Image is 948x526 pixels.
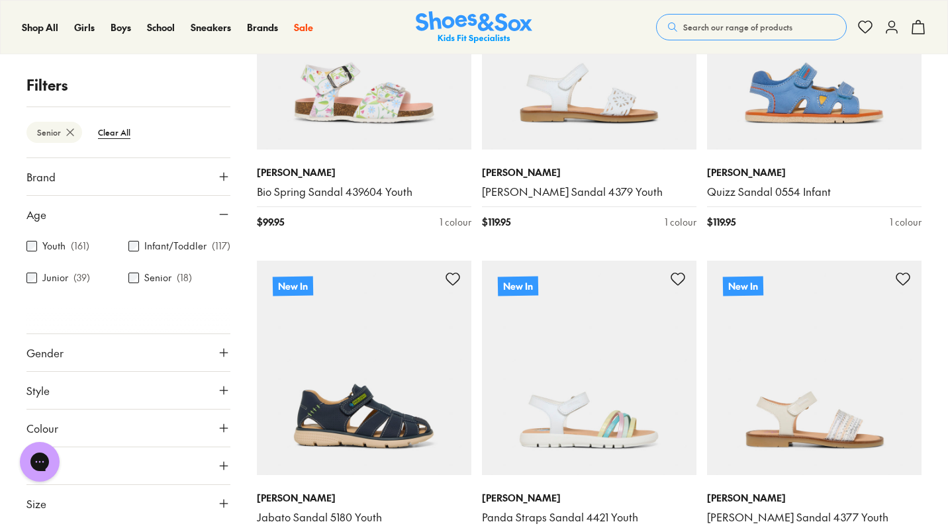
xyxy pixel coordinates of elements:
[257,215,284,229] span: $ 99.95
[26,196,230,233] button: Age
[26,345,64,361] span: Gender
[13,437,66,486] iframe: Gorgias live chat messenger
[257,165,471,179] p: [PERSON_NAME]
[147,21,175,34] a: School
[416,11,532,44] a: Shoes & Sox
[26,485,230,522] button: Size
[707,165,922,179] p: [PERSON_NAME]
[26,334,230,371] button: Gender
[247,21,278,34] a: Brands
[87,120,141,144] btn: Clear All
[683,21,792,33] span: Search our range of products
[26,169,56,185] span: Brand
[26,496,46,511] span: Size
[191,21,231,34] a: Sneakers
[707,261,922,475] a: New In
[482,165,696,179] p: [PERSON_NAME]
[257,185,471,199] a: Bio Spring Sandal 439604 Youth
[74,21,95,34] a: Girls
[656,14,847,40] button: Search our range of products
[707,510,922,525] a: [PERSON_NAME] Sandal 4377 Youth
[26,122,82,143] btn: Senior
[26,410,230,447] button: Colour
[26,447,230,484] button: Price
[257,491,471,505] p: [PERSON_NAME]
[257,510,471,525] a: Jabato Sandal 5180 Youth
[71,240,89,253] p: ( 161 )
[26,206,46,222] span: Age
[26,74,230,96] p: Filters
[22,21,58,34] a: Shop All
[26,158,230,195] button: Brand
[707,185,922,199] a: Quizz Sandal 0554 Infant
[294,21,313,34] a: Sale
[665,215,696,229] div: 1 colour
[111,21,131,34] a: Boys
[482,510,696,525] a: Panda Straps Sandal 4421 Youth
[212,240,230,253] p: ( 117 )
[144,240,207,253] label: Infant/Toddler
[144,271,171,285] label: Senior
[707,491,922,505] p: [PERSON_NAME]
[482,491,696,505] p: [PERSON_NAME]
[482,215,510,229] span: $ 119.95
[273,277,313,296] p: New In
[257,261,471,475] a: New In
[482,185,696,199] a: [PERSON_NAME] Sandal 4379 Youth
[498,277,538,296] p: New In
[26,420,58,436] span: Colour
[707,215,735,229] span: $ 119.95
[482,261,696,475] a: New In
[177,271,192,285] p: ( 18 )
[440,215,471,229] div: 1 colour
[890,215,922,229] div: 1 colour
[26,372,230,409] button: Style
[416,11,532,44] img: SNS_Logo_Responsive.svg
[723,277,763,296] p: New In
[26,382,50,398] span: Style
[42,271,68,285] label: Junior
[42,240,66,253] label: Youth
[73,271,90,285] p: ( 39 )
